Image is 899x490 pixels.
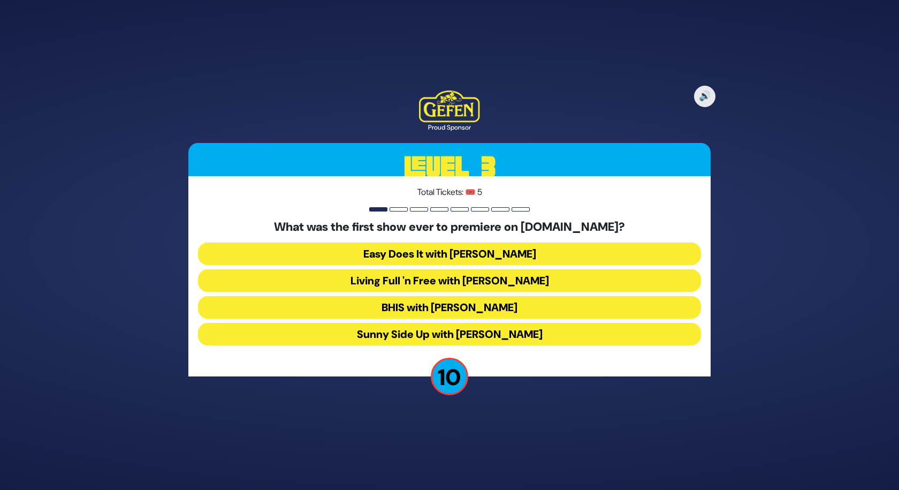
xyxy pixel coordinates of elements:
[198,269,701,292] button: Living Full 'n Free with [PERSON_NAME]
[198,186,701,199] p: Total Tickets: 🎟️ 5
[198,243,701,265] button: Easy Does It with [PERSON_NAME]
[419,123,479,132] div: Proud Sponsor
[431,358,468,395] p: 10
[198,220,701,234] h5: What was the first show ever to premiere on [DOMAIN_NAME]?
[198,296,701,319] button: BHIS with [PERSON_NAME]
[198,323,701,345] button: Sunny Side Up with [PERSON_NAME]
[188,143,711,191] h3: Level 3
[419,91,479,123] img: Kedem
[694,86,715,107] button: 🔊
